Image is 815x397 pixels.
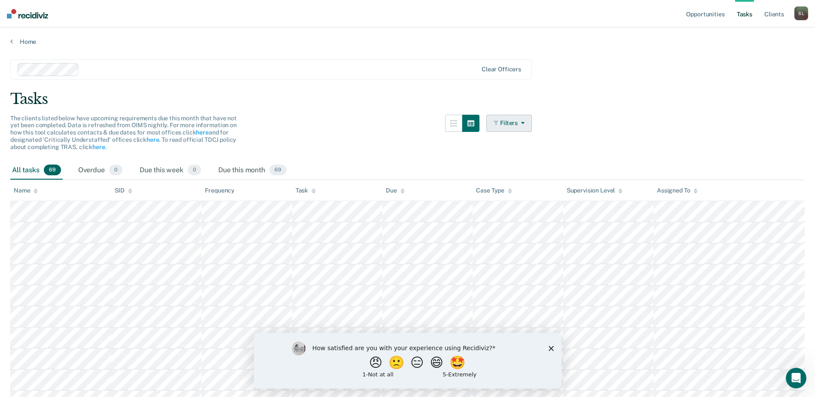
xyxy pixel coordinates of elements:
[10,161,63,180] div: All tasks69
[476,187,512,194] div: Case Type
[10,115,237,150] span: The clients listed below have upcoming requirements due this month that have not yet been complet...
[109,165,122,176] span: 0
[296,187,316,194] div: Task
[10,38,805,46] a: Home
[188,165,201,176] span: 0
[205,187,235,194] div: Frequency
[115,187,132,194] div: SID
[7,9,48,18] img: Recidiviz
[10,90,805,108] div: Tasks
[794,6,808,20] button: SL
[254,333,562,388] iframe: Survey by Kim from Recidiviz
[794,6,808,20] div: S L
[92,144,105,150] a: here
[567,187,623,194] div: Supervision Level
[786,368,806,388] iframe: Intercom live chat
[76,161,124,180] div: Overdue0
[147,136,159,143] a: here
[486,115,532,132] button: Filters
[482,66,521,73] div: Clear officers
[657,187,698,194] div: Assigned To
[386,187,405,194] div: Due
[14,187,38,194] div: Name
[138,161,203,180] div: Due this week0
[196,129,208,136] a: here
[44,165,61,176] span: 69
[217,161,288,180] div: Due this month69
[269,165,287,176] span: 69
